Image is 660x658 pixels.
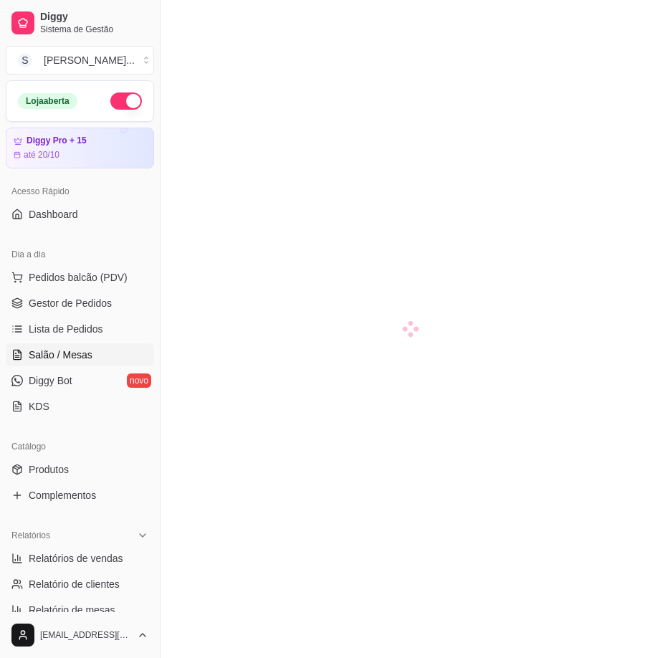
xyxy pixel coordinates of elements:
[18,93,77,109] div: Loja aberta
[6,203,154,226] a: Dashboard
[6,180,154,203] div: Acesso Rápido
[6,573,154,596] a: Relatório de clientes
[29,322,103,336] span: Lista de Pedidos
[6,292,154,315] a: Gestor de Pedidos
[40,11,148,24] span: Diggy
[6,484,154,507] a: Complementos
[6,266,154,289] button: Pedidos balcão (PDV)
[6,369,154,392] a: Diggy Botnovo
[6,243,154,266] div: Dia a dia
[29,399,49,414] span: KDS
[6,343,154,366] a: Salão / Mesas
[29,373,72,388] span: Diggy Bot
[29,577,120,591] span: Relatório de clientes
[29,270,128,285] span: Pedidos balcão (PDV)
[29,207,78,221] span: Dashboard
[6,618,154,652] button: [EMAIL_ADDRESS][DOMAIN_NAME]
[18,53,32,67] span: S
[6,599,154,621] a: Relatório de mesas
[29,603,115,617] span: Relatório de mesas
[24,149,59,161] article: até 20/10
[29,296,112,310] span: Gestor de Pedidos
[29,462,69,477] span: Produtos
[6,318,154,340] a: Lista de Pedidos
[6,458,154,481] a: Produtos
[6,46,154,75] button: Select a team
[29,551,123,566] span: Relatórios de vendas
[6,6,154,40] a: DiggySistema de Gestão
[44,53,135,67] div: [PERSON_NAME] ...
[29,348,92,362] span: Salão / Mesas
[29,488,96,502] span: Complementos
[40,629,131,641] span: [EMAIL_ADDRESS][DOMAIN_NAME]
[6,128,154,168] a: Diggy Pro + 15até 20/10
[27,135,87,146] article: Diggy Pro + 15
[11,530,50,541] span: Relatórios
[6,435,154,458] div: Catálogo
[6,547,154,570] a: Relatórios de vendas
[110,92,142,110] button: Alterar Status
[40,24,148,35] span: Sistema de Gestão
[6,395,154,418] a: KDS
